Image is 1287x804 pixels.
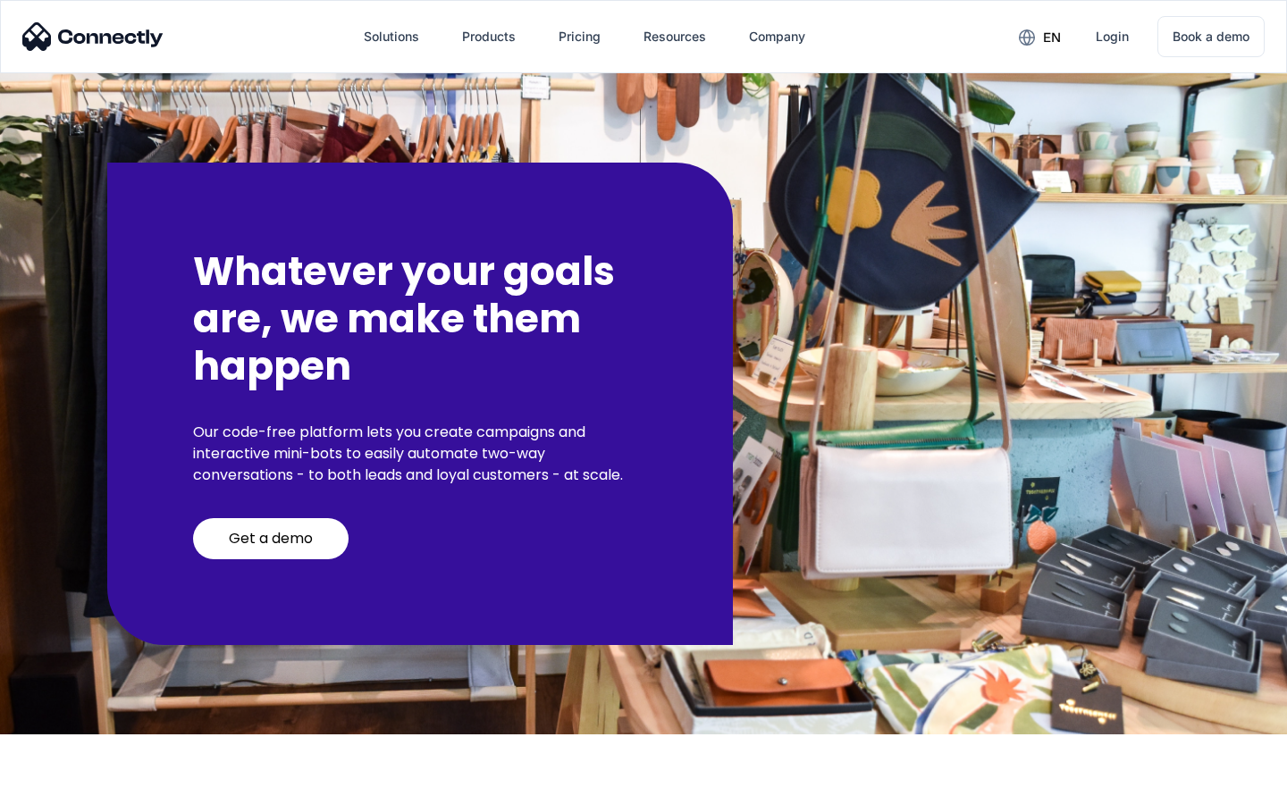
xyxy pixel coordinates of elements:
[749,24,805,49] div: Company
[1096,24,1129,49] div: Login
[559,24,601,49] div: Pricing
[229,530,313,548] div: Get a demo
[462,24,516,49] div: Products
[18,773,107,798] aside: Language selected: English
[1157,16,1265,57] a: Book a demo
[544,15,615,58] a: Pricing
[22,22,164,51] img: Connectly Logo
[1043,25,1061,50] div: en
[364,24,419,49] div: Solutions
[193,248,647,389] h2: Whatever your goals are, we make them happen
[36,773,107,798] ul: Language list
[1081,15,1143,58] a: Login
[193,422,647,486] p: Our code-free platform lets you create campaigns and interactive mini-bots to easily automate two...
[193,518,349,559] a: Get a demo
[643,24,706,49] div: Resources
